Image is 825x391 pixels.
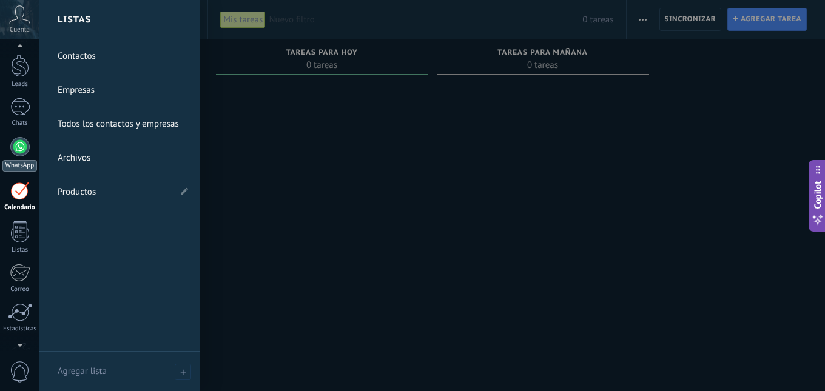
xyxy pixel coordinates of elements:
div: Correo [2,286,38,293]
a: Productos [58,175,170,209]
span: Agregar lista [58,366,107,377]
a: Archivos [58,141,188,175]
a: Todos los contactos y empresas [58,107,188,141]
div: Chats [2,119,38,127]
div: WhatsApp [2,160,37,172]
a: Empresas [58,73,188,107]
h2: Listas [58,1,91,39]
a: Contactos [58,39,188,73]
span: Copilot [812,181,824,209]
div: Estadísticas [2,325,38,333]
span: Agregar lista [175,364,191,380]
div: Listas [2,246,38,254]
span: Cuenta [10,26,30,34]
div: Calendario [2,204,38,212]
div: Leads [2,81,38,89]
